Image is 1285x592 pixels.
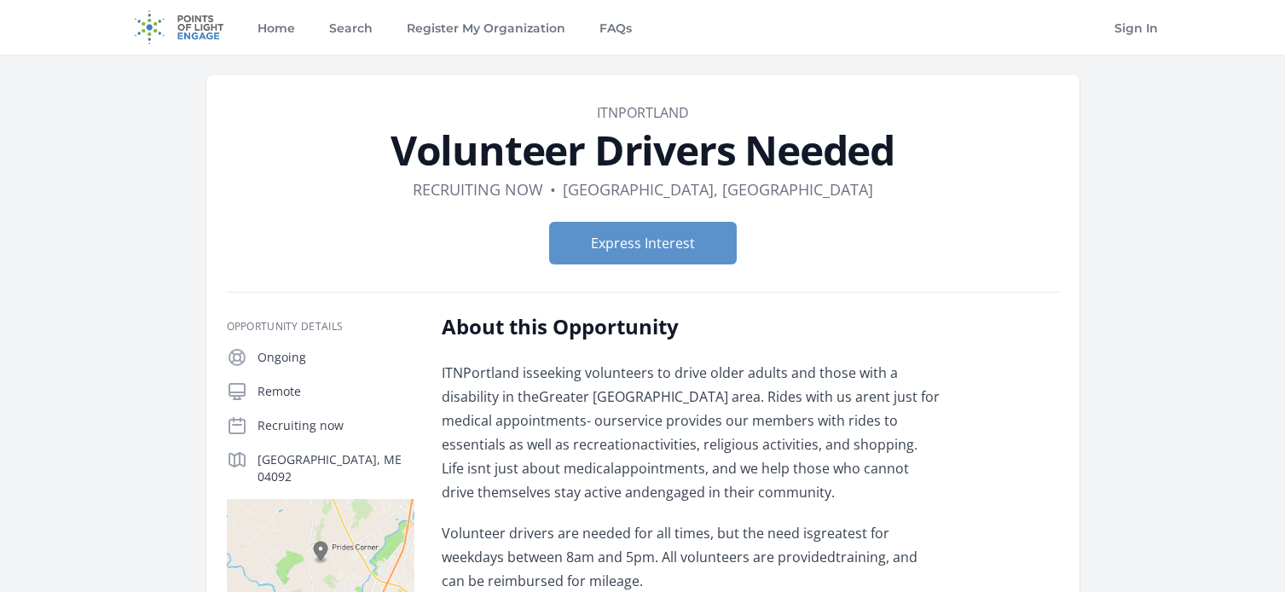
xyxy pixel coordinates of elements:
p: Remote [258,383,414,400]
p: Recruiting now [258,417,414,434]
a: ITNPortland [597,103,689,122]
h3: Opportunity Details [227,320,414,334]
div: • [550,177,556,201]
dd: Recruiting now [413,177,543,201]
p: ITNPortland isseeking volunteers to drive older adults and those with a disability in theGreater ... [442,361,941,504]
h2: About this Opportunity [442,313,941,340]
dd: [GEOGRAPHIC_DATA], [GEOGRAPHIC_DATA] [563,177,873,201]
p: [GEOGRAPHIC_DATA], ME 04092 [258,451,414,485]
p: Ongoing [258,349,414,366]
h1: Volunteer Drivers Needed [227,130,1059,171]
button: Express Interest [549,222,737,264]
